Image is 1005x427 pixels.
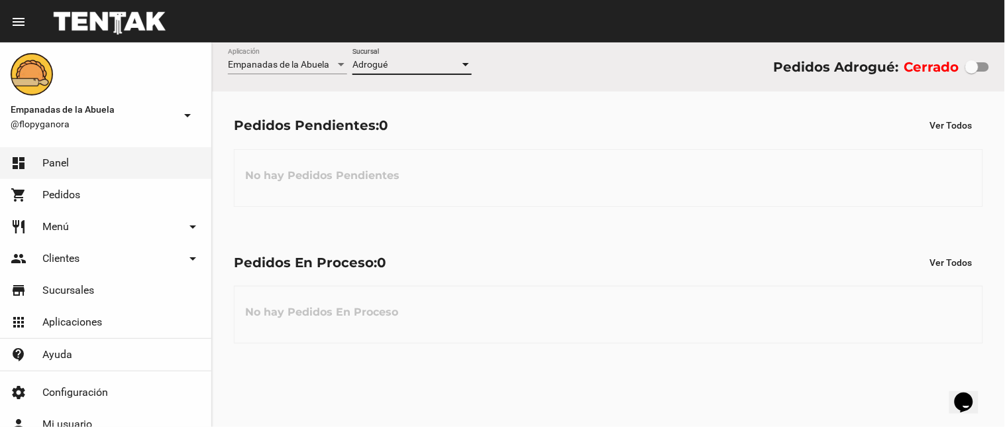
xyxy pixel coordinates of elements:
div: Pedidos Pendientes: [234,115,388,136]
span: Pedidos [42,188,80,202]
mat-icon: settings [11,385,26,400]
button: Ver Todos [920,113,983,137]
span: Ver Todos [930,120,973,131]
h3: No hay Pedidos En Proceso [235,292,409,332]
mat-icon: arrow_drop_down [185,219,201,235]
mat-icon: arrow_drop_down [185,251,201,267]
span: Clientes [42,252,79,265]
mat-icon: store [11,282,26,298]
h3: No hay Pedidos Pendientes [235,156,410,196]
mat-icon: dashboard [11,155,26,171]
mat-icon: arrow_drop_down [180,107,195,123]
label: Cerrado [904,56,959,78]
span: Ver Todos [930,257,973,268]
span: Adrogué [352,59,388,70]
mat-icon: apps [11,314,26,330]
span: Aplicaciones [42,316,102,329]
span: Empanadas de la Abuela [228,59,329,70]
span: Menú [42,220,69,233]
span: Sucursales [42,284,94,297]
span: @flopyganora [11,117,174,131]
img: f0136945-ed32-4f7c-91e3-a375bc4bb2c5.png [11,53,53,95]
span: Configuración [42,386,108,399]
span: 0 [377,255,386,271]
mat-icon: restaurant [11,219,26,235]
span: Ayuda [42,348,72,361]
span: 0 [379,117,388,133]
span: Panel [42,156,69,170]
div: Pedidos En Proceso: [234,252,386,273]
span: Empanadas de la Abuela [11,101,174,117]
mat-icon: people [11,251,26,267]
mat-icon: contact_support [11,347,26,363]
button: Ver Todos [920,251,983,274]
mat-icon: shopping_cart [11,187,26,203]
mat-icon: menu [11,14,26,30]
div: Pedidos Adrogué: [773,56,898,78]
iframe: chat widget [949,374,992,414]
